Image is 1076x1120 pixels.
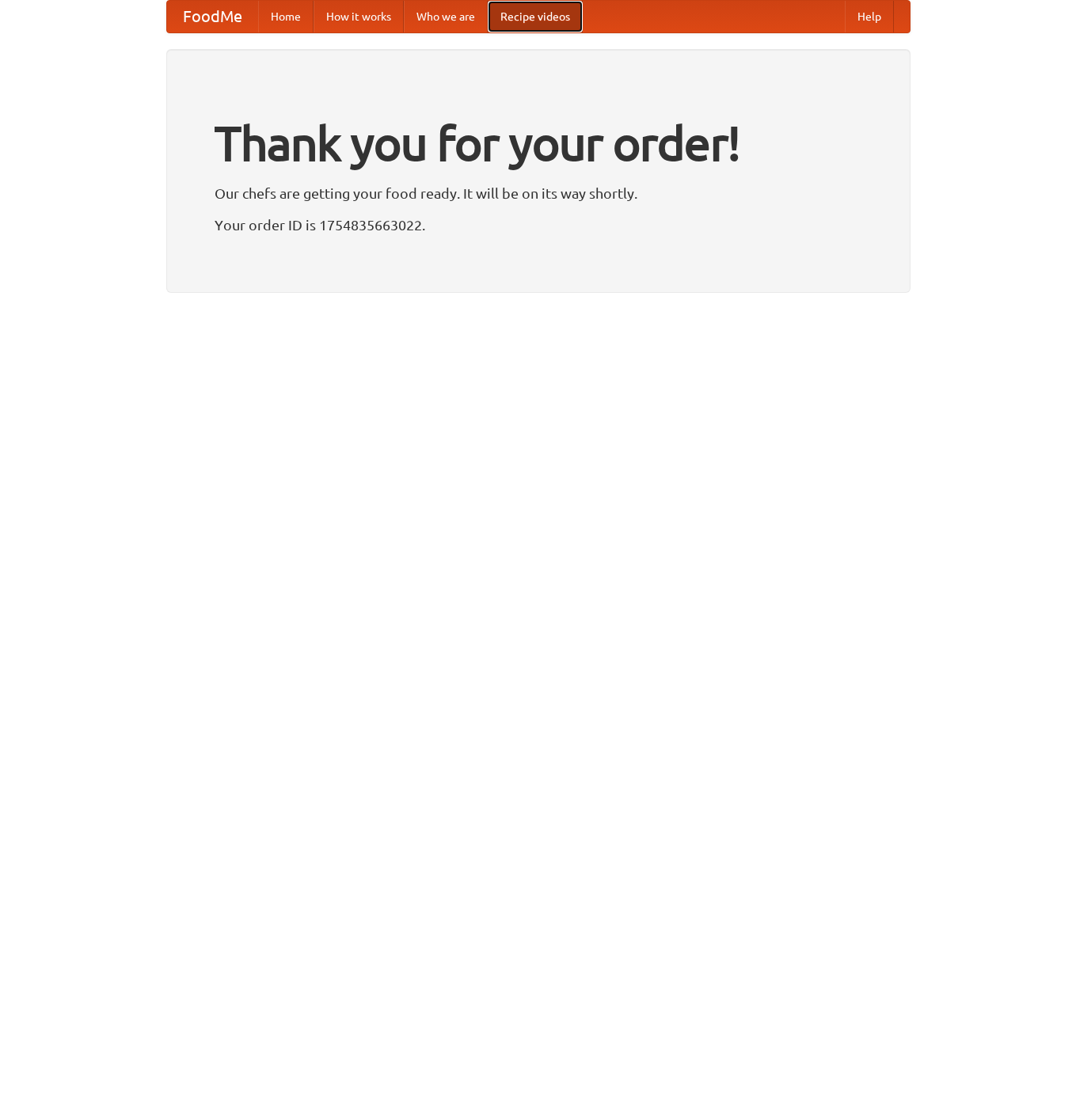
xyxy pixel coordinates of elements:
[215,105,862,181] h1: Thank you for your order!
[488,1,583,32] a: Recipe videos
[215,181,862,205] p: Our chefs are getting your food ready. It will be on its way shortly.
[167,1,258,32] a: FoodMe
[314,1,404,32] a: How it works
[215,213,862,237] p: Your order ID is 1754835663022.
[404,1,488,32] a: Who we are
[845,1,894,32] a: Help
[258,1,314,32] a: Home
